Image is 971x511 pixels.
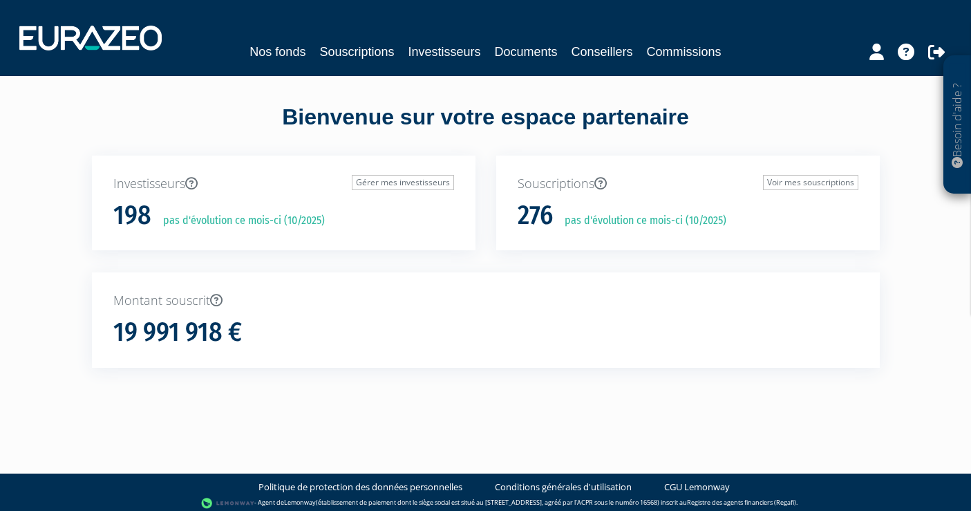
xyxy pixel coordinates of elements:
[495,42,558,62] a: Documents
[113,201,151,230] h1: 198
[352,175,454,190] a: Gérer mes investisseurs
[495,481,632,494] a: Conditions générales d'utilisation
[82,102,890,156] div: Bienvenue sur votre espace partenaire
[664,481,730,494] a: CGU Lemonway
[950,63,965,187] p: Besoin d'aide ?
[408,42,480,62] a: Investisseurs
[201,496,254,510] img: logo-lemonway.png
[319,42,394,62] a: Souscriptions
[258,481,462,494] a: Politique de protection des données personnelles
[153,213,325,229] p: pas d'évolution ce mois-ci (10/2025)
[113,292,858,310] p: Montant souscrit
[518,201,553,230] h1: 276
[284,498,316,507] a: Lemonway
[19,26,162,50] img: 1732889491-logotype_eurazeo_blanc_rvb.png
[113,175,454,193] p: Investisseurs
[14,496,957,510] div: - Agent de (établissement de paiement dont le siège social est situé au [STREET_ADDRESS], agréé p...
[763,175,858,190] a: Voir mes souscriptions
[518,175,858,193] p: Souscriptions
[687,498,796,507] a: Registre des agents financiers (Regafi)
[647,42,722,62] a: Commissions
[249,42,305,62] a: Nos fonds
[555,213,726,229] p: pas d'évolution ce mois-ci (10/2025)
[572,42,633,62] a: Conseillers
[113,318,242,347] h1: 19 991 918 €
